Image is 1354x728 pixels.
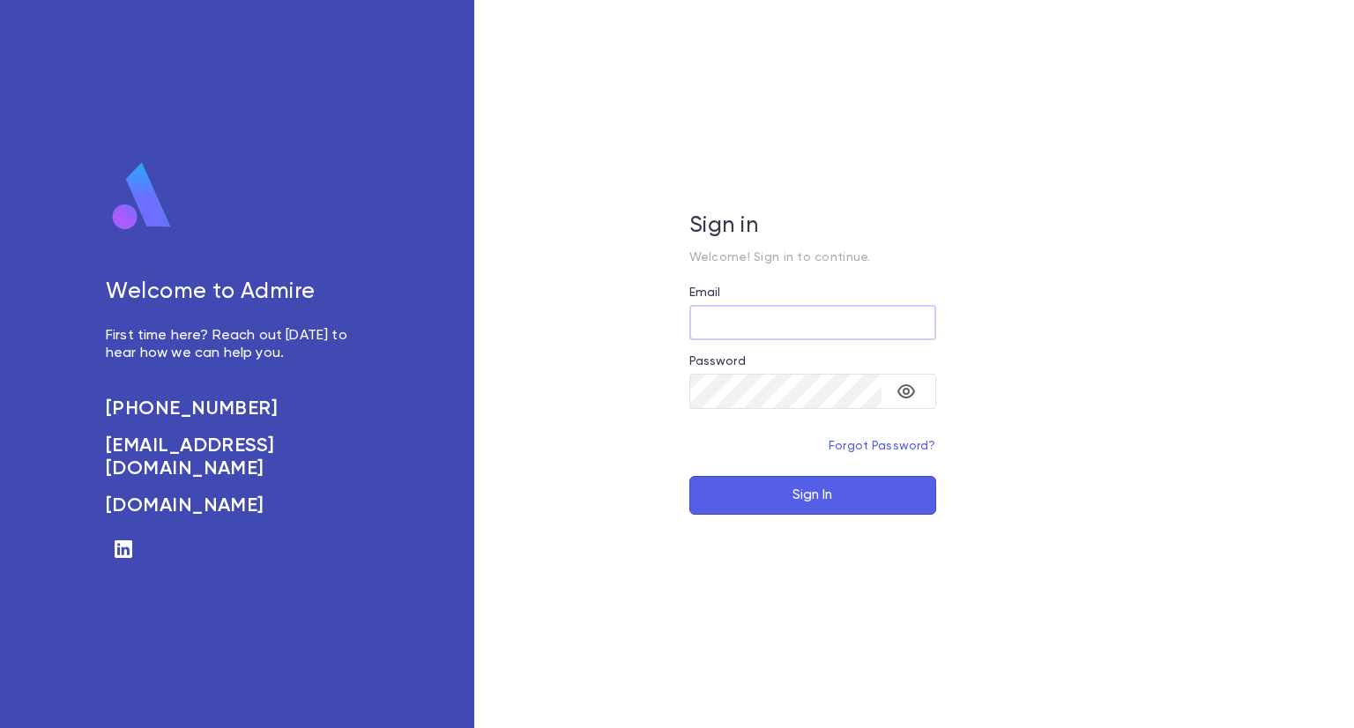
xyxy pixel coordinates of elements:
a: Forgot Password? [829,440,936,452]
a: [DOMAIN_NAME] [106,494,367,517]
label: Email [689,286,721,300]
p: Welcome! Sign in to continue. [689,250,936,264]
h5: Sign in [689,213,936,240]
h5: Welcome to Admire [106,279,367,306]
label: Password [689,354,746,368]
a: [PHONE_NUMBER] [106,397,367,420]
img: logo [106,161,178,232]
button: Sign In [689,476,936,515]
a: [EMAIL_ADDRESS][DOMAIN_NAME] [106,435,367,480]
p: First time here? Reach out [DATE] to hear how we can help you. [106,327,367,362]
button: toggle password visibility [889,374,924,409]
